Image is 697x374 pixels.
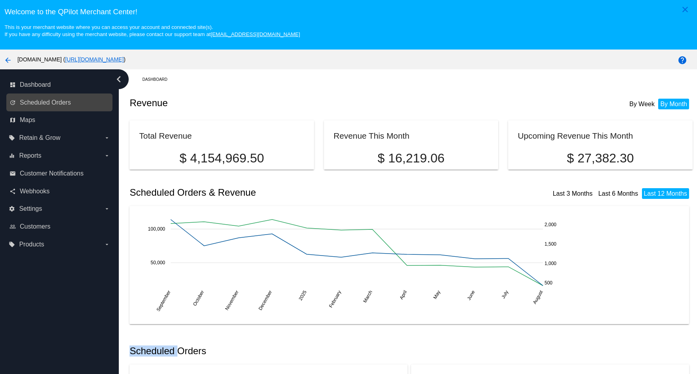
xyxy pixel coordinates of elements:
span: Customers [20,223,50,230]
span: Scheduled Orders [20,99,71,106]
text: 1,000 [545,261,556,266]
a: Last 3 Months [553,190,593,197]
text: 2025 [298,289,308,301]
p: $ 4,154,969.50 [139,151,304,166]
text: September [156,290,172,313]
i: local_offer [9,135,15,141]
h2: Revenue This Month [333,131,409,140]
text: 1,500 [545,241,556,247]
text: 50,000 [151,260,166,265]
span: Settings [19,205,42,212]
mat-icon: arrow_back [3,55,13,65]
li: By Month [658,99,689,109]
span: Dashboard [20,81,51,88]
text: 100,000 [148,226,166,232]
span: Products [19,241,44,248]
text: May [432,290,442,300]
i: share [10,188,16,195]
text: 2,000 [545,222,556,227]
text: October [192,290,205,307]
a: map Maps [10,114,110,126]
a: [URL][DOMAIN_NAME] [65,56,124,63]
i: update [10,99,16,106]
span: Customer Notifications [20,170,84,177]
h2: Scheduled Orders & Revenue [129,187,411,198]
i: arrow_drop_down [104,241,110,248]
text: December [257,290,273,311]
h2: Total Revenue [139,131,192,140]
a: share Webhooks [10,185,110,198]
h2: Upcoming Revenue This Month [518,131,633,140]
a: Last 6 Months [598,190,638,197]
text: August [532,289,544,305]
a: [EMAIL_ADDRESS][DOMAIN_NAME] [211,31,300,37]
text: February [328,290,342,309]
i: equalizer [9,153,15,159]
i: dashboard [10,82,16,88]
a: dashboard Dashboard [10,78,110,91]
span: [DOMAIN_NAME] ( ) [17,56,126,63]
text: March [362,290,374,304]
small: This is your merchant website where you can access your account and connected site(s). If you hav... [4,24,300,37]
i: arrow_drop_down [104,153,110,159]
li: By Week [627,99,657,109]
span: Maps [20,116,35,124]
text: June [466,289,476,301]
p: $ 27,382.30 [518,151,683,166]
i: arrow_drop_down [104,206,110,212]
text: 500 [545,280,552,286]
i: chevron_left [112,73,125,86]
i: people_outline [10,223,16,230]
i: local_offer [9,241,15,248]
a: update Scheduled Orders [10,96,110,109]
a: Last 12 Months [644,190,687,197]
text: July [501,290,510,300]
i: map [10,117,16,123]
a: email Customer Notifications [10,167,110,180]
span: Retain & Grow [19,134,60,141]
i: email [10,170,16,177]
a: people_outline Customers [10,220,110,233]
mat-icon: help [678,55,687,65]
p: $ 16,219.06 [333,151,488,166]
i: arrow_drop_down [104,135,110,141]
text: April [399,290,408,301]
span: Webhooks [20,188,50,195]
mat-icon: close [680,5,690,14]
h3: Welcome to the QPilot Merchant Center! [4,8,692,16]
h2: Revenue [129,97,411,109]
h2: Scheduled Orders [129,345,411,357]
a: Dashboard [142,73,174,86]
span: Reports [19,152,41,159]
i: settings [9,206,15,212]
text: November [224,290,240,311]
